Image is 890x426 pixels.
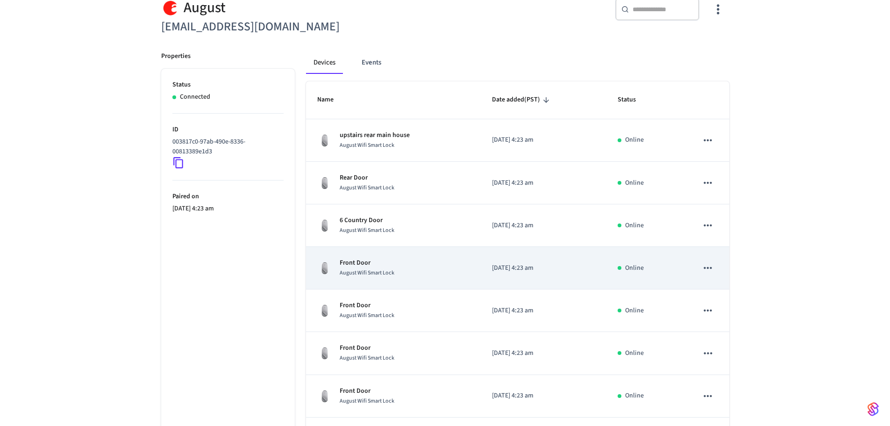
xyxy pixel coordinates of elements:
[317,303,332,318] img: August Wifi Smart Lock 3rd Gen, Silver, Front
[340,301,394,310] p: Front Door
[172,80,284,90] p: Status
[340,386,394,396] p: Front Door
[317,346,332,361] img: August Wifi Smart Lock 3rd Gen, Silver, Front
[492,93,552,107] span: Date added(PST)
[172,204,284,214] p: [DATE] 4:23 am
[618,93,648,107] span: Status
[340,354,394,362] span: August Wifi Smart Lock
[492,391,595,401] p: [DATE] 4:23 am
[306,51,343,74] button: Devices
[317,260,332,275] img: August Wifi Smart Lock 3rd Gen, Silver, Front
[340,343,394,353] p: Front Door
[340,269,394,277] span: August Wifi Smart Lock
[340,184,394,192] span: August Wifi Smart Lock
[317,93,346,107] span: Name
[492,306,595,316] p: [DATE] 4:23 am
[492,135,595,145] p: [DATE] 4:23 am
[625,178,644,188] p: Online
[340,258,394,268] p: Front Door
[340,397,394,405] span: August Wifi Smart Lock
[868,402,879,417] img: SeamLogoGradient.69752ec5.svg
[161,17,440,36] h6: [EMAIL_ADDRESS][DOMAIN_NAME]
[625,391,644,401] p: Online
[161,51,191,61] p: Properties
[340,130,410,140] p: upstairs rear main house
[340,311,394,319] span: August Wifi Smart Lock
[492,263,595,273] p: [DATE] 4:23 am
[625,221,644,231] p: Online
[492,348,595,358] p: [DATE] 4:23 am
[625,306,644,316] p: Online
[340,173,394,183] p: Rear Door
[317,218,332,233] img: August Wifi Smart Lock 3rd Gen, Silver, Front
[306,51,729,74] div: connected account tabs
[354,51,389,74] button: Events
[625,263,644,273] p: Online
[492,221,595,231] p: [DATE] 4:23 am
[340,141,394,149] span: August Wifi Smart Lock
[492,178,595,188] p: [DATE] 4:23 am
[317,389,332,404] img: August Wifi Smart Lock 3rd Gen, Silver, Front
[172,137,280,157] p: 003817c0-97ab-490e-8336-00813389e1d3
[172,192,284,202] p: Paired on
[317,133,332,148] img: August Wifi Smart Lock 3rd Gen, Silver, Front
[625,135,644,145] p: Online
[180,92,210,102] p: Connected
[340,226,394,234] span: August Wifi Smart Lock
[317,175,332,190] img: August Wifi Smart Lock 3rd Gen, Silver, Front
[172,125,284,135] p: ID
[625,348,644,358] p: Online
[340,216,394,225] p: 6 Country Door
